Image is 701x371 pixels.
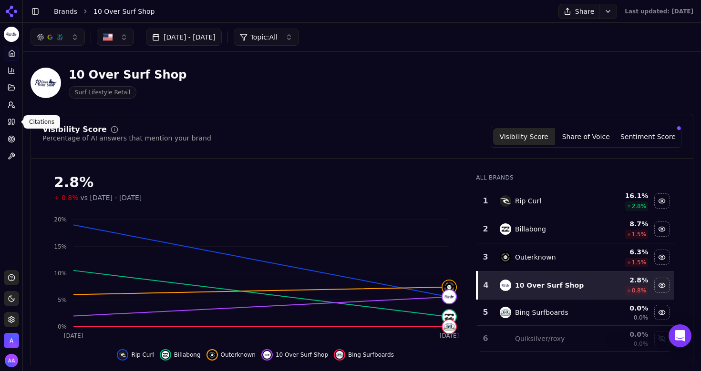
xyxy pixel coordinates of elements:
[481,251,490,263] div: 3
[617,128,679,145] button: Sentiment Score
[261,349,328,361] button: Hide 10 over surf shop data
[632,231,647,238] span: 1.5 %
[477,215,674,243] tr: 2billabongBillabong8.7%1.5%Hide billabong data
[598,275,648,285] div: 2.8 %
[263,351,271,359] img: 10 over surf shop
[119,351,126,359] img: rip curl
[58,323,67,330] tspan: 0%
[481,195,490,207] div: 1
[654,221,670,237] button: Hide billabong data
[5,354,18,367] button: Open user button
[500,251,511,263] img: outerknown
[160,349,201,361] button: Hide billabong data
[4,27,19,42] img: 10 Over Surf Shop
[443,290,456,303] img: 10 over surf shop
[558,4,599,19] button: Share
[515,281,584,290] div: 10 Over Surf Shop
[477,187,674,215] tr: 1rip curlRip Curl16.1%2.8%Hide rip curl data
[131,351,154,359] span: Rip Curl
[206,349,256,361] button: Hide outerknown data
[54,270,67,277] tspan: 10%
[42,133,211,143] div: Percentage of AI answers that mention your brand
[477,326,674,352] tr: 6quiksilver/roxyQuiksilver/roxy0.0%0.0%Show quiksilver/roxy data
[500,333,511,344] img: quiksilver/roxy
[598,219,648,229] div: 8.7 %
[69,86,136,99] span: Surf Lifestyle Retail
[4,333,19,348] button: Open organization switcher
[221,351,256,359] span: Outerknown
[31,68,61,98] img: 10 Over Surf Shop
[443,320,456,333] img: bing surfboards
[515,252,556,262] div: Outerknown
[654,331,670,346] button: Show quiksilver/roxy data
[500,223,511,235] img: billabong
[598,247,648,257] div: 6.3 %
[500,307,511,318] img: bing surfboards
[598,303,648,313] div: 0.0 %
[54,243,67,250] tspan: 15%
[4,333,19,348] img: Admin
[443,281,456,294] img: outerknown
[654,278,670,293] button: Hide 10 over surf shop data
[482,280,490,291] div: 4
[477,300,674,326] tr: 5bing surfboardsBing Surfboards0.0%0.0%Hide bing surfboards data
[54,174,457,191] div: 2.8%
[481,333,490,344] div: 6
[477,271,674,300] tr: 410 over surf shop10 Over Surf Shop2.8%0.8%Hide 10 over surf shop data
[23,115,60,129] div: Citations
[515,308,568,317] div: Bing Surfboards
[250,32,278,42] span: Topic: All
[276,351,328,359] span: 10 Over Surf Shop
[42,126,107,133] div: Visibility Score
[515,224,546,234] div: Billabong
[208,351,216,359] img: outerknown
[58,297,67,303] tspan: 5%
[334,349,394,361] button: Hide bing surfboards data
[632,287,647,294] span: 0.8 %
[654,193,670,209] button: Hide rip curl data
[81,193,142,202] span: vs [DATE] - [DATE]
[500,195,511,207] img: rip curl
[598,191,648,201] div: 16.1 %
[500,280,511,291] img: 10 over surf shop
[598,330,648,339] div: 0.0 %
[477,243,674,271] tr: 3outerknownOuterknown6.3%1.5%Hide outerknown data
[654,305,670,320] button: Hide bing surfboards data
[146,29,222,46] button: [DATE] - [DATE]
[481,223,490,235] div: 2
[174,351,201,359] span: Billabong
[443,310,456,323] img: billabong
[654,250,670,265] button: Hide outerknown data
[69,67,186,82] div: 10 Over Surf Shop
[632,202,647,210] span: 2.8 %
[669,324,691,347] div: Open Intercom Messenger
[336,351,343,359] img: bing surfboards
[162,351,169,359] img: billabong
[5,354,18,367] img: Alp Aysan
[476,187,674,352] div: Data table
[54,216,67,223] tspan: 20%
[103,32,113,42] img: US
[481,307,490,318] div: 5
[555,128,617,145] button: Share of Voice
[515,196,541,206] div: Rip Curl
[476,174,674,181] div: All Brands
[4,27,19,42] button: Current brand: 10 Over Surf Shop
[62,193,79,202] span: 0.8%
[93,7,155,16] span: 10 Over Surf Shop
[632,259,647,266] span: 1.5 %
[348,351,394,359] span: Bing Surfboards
[634,340,649,348] span: 0.0%
[625,8,693,15] div: Last updated: [DATE]
[515,334,565,343] div: Quiksilver/roxy
[54,7,539,16] nav: breadcrumb
[54,8,77,15] a: Brands
[493,128,555,145] button: Visibility Score
[117,349,154,361] button: Hide rip curl data
[64,332,83,339] tspan: [DATE]
[634,314,649,321] span: 0.0%
[440,332,459,339] tspan: [DATE]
